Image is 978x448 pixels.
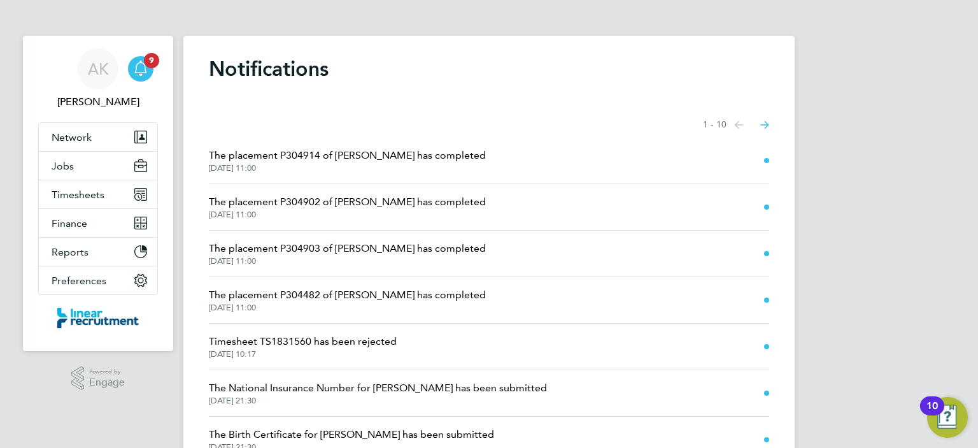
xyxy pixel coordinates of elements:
span: Reports [52,246,89,258]
button: Network [39,123,157,151]
span: [DATE] 11:00 [209,210,486,220]
button: Finance [39,209,157,237]
button: Jobs [39,152,157,180]
img: linearrecruitment-logo-retina.png [57,308,139,328]
span: 9 [144,53,159,68]
nav: Select page of notifications list [703,112,769,138]
a: The placement P304482 of [PERSON_NAME] has completed[DATE] 11:00 [209,287,486,313]
span: The placement P304914 of [PERSON_NAME] has completed [209,148,486,163]
span: The placement P304903 of [PERSON_NAME] has completed [209,241,486,256]
span: [DATE] 21:30 [209,396,547,406]
span: AK [88,61,109,77]
button: Open Resource Center, 10 new notifications [927,397,968,438]
span: [DATE] 11:00 [209,163,486,173]
span: [DATE] 11:00 [209,303,486,313]
span: Finance [52,217,87,229]
a: AK[PERSON_NAME] [38,48,158,110]
span: Powered by [89,366,125,377]
span: Jobs [52,160,74,172]
span: Engage [89,377,125,388]
a: Powered byEngage [71,366,125,391]
a: 9 [128,48,153,89]
span: The Birth Certificate for [PERSON_NAME] has been submitted [209,427,494,442]
span: Preferences [52,275,106,287]
span: Network [52,131,92,143]
button: Preferences [39,266,157,294]
span: The placement P304902 of [PERSON_NAME] has completed [209,194,486,210]
span: [DATE] 10:17 [209,349,397,359]
span: [DATE] 11:00 [209,256,486,266]
span: Timesheet TS1831560 has been rejected [209,334,397,349]
h1: Notifications [209,56,769,82]
a: The placement P304914 of [PERSON_NAME] has completed[DATE] 11:00 [209,148,486,173]
a: The placement P304903 of [PERSON_NAME] has completed[DATE] 11:00 [209,241,486,266]
div: 10 [926,406,938,423]
span: The National Insurance Number for [PERSON_NAME] has been submitted [209,380,547,396]
button: Reports [39,238,157,266]
span: Timesheets [52,189,104,201]
a: The placement P304902 of [PERSON_NAME] has completed[DATE] 11:00 [209,194,486,220]
a: Go to home page [38,308,158,328]
span: 1 - 10 [703,119,726,131]
button: Timesheets [39,180,157,208]
nav: Main navigation [23,36,173,351]
a: Timesheet TS1831560 has been rejected[DATE] 10:17 [209,334,397,359]
a: The National Insurance Number for [PERSON_NAME] has been submitted[DATE] 21:30 [209,380,547,406]
span: Ashley Kelly [38,94,158,110]
span: The placement P304482 of [PERSON_NAME] has completed [209,287,486,303]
